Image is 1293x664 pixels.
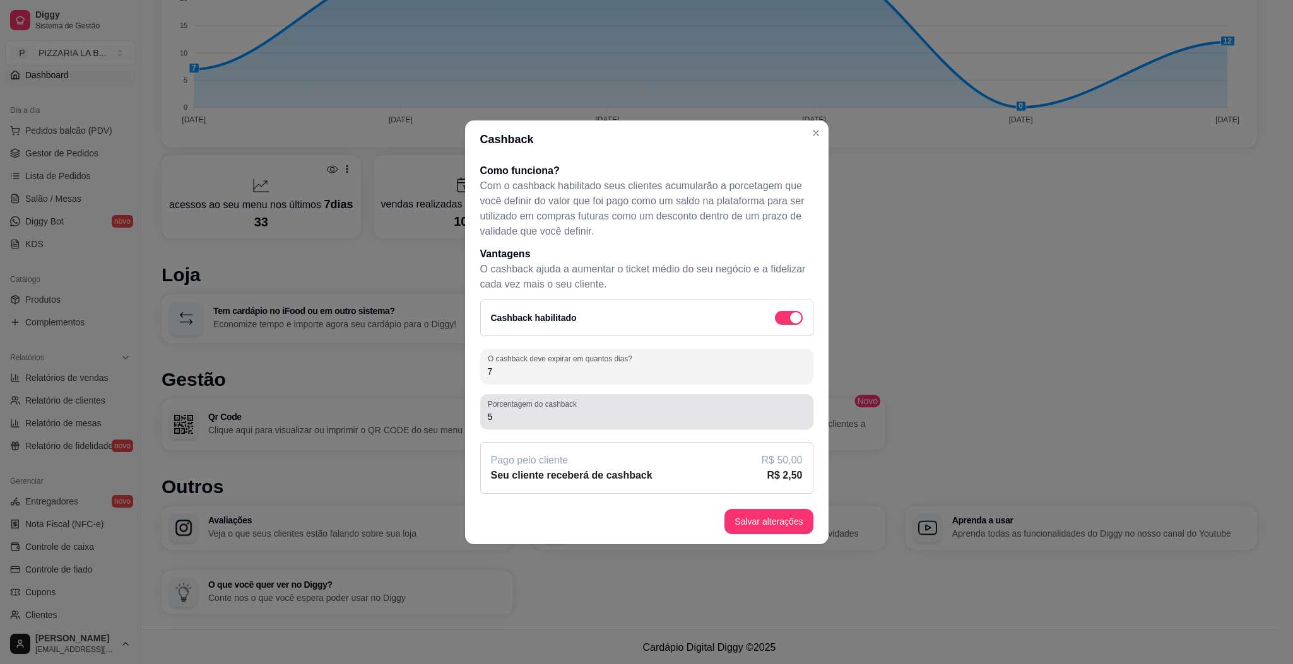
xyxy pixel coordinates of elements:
[465,120,829,158] header: Cashback
[491,313,577,323] label: Cashback habilitado
[480,247,813,262] h1: Vantagens
[724,509,813,534] button: Salvar alterações
[488,365,806,378] input: O cashback deve expirar em quantos dias?
[480,163,813,178] h1: Como funciona?
[762,453,803,468] article: R$ 50,00
[491,468,652,483] article: Seu cliente receberá de cashback
[806,123,826,143] button: Close
[488,353,637,364] label: O cashback deve expirar em quantos dias?
[488,399,581,409] label: Porcentagem do cashback
[480,262,813,292] p: O cashback ajuda a aumentar o ticket médio do seu negócio e a fidelizar cada vez mais o seu cliente.
[480,178,813,239] p: Com o cashback habilitado seus clientes acumularão a porcetagem que você definir do valor que foi...
[767,468,802,483] article: R$ 2,50
[491,453,569,468] article: Pago pelo cliente
[488,411,806,423] input: Porcentagem do cashback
